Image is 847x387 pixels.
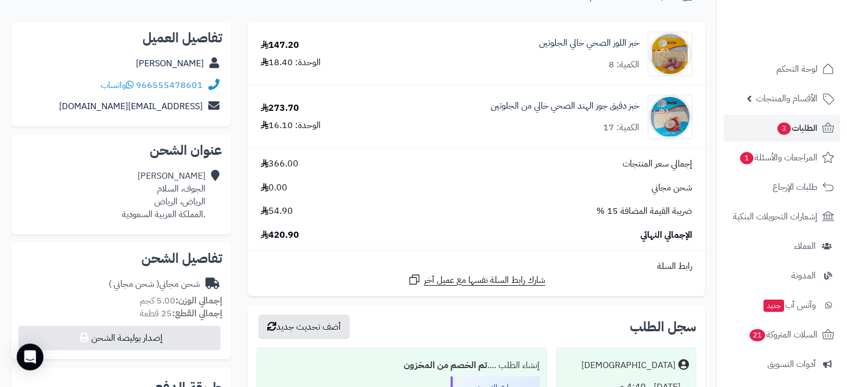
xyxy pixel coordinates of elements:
a: المدونة [723,262,840,289]
div: 273.70 [261,102,299,115]
strong: إجمالي الوزن: [175,294,222,307]
strong: إجمالي القطع: [172,307,222,320]
small: 25 قطعة [140,307,222,320]
div: الكمية: 17 [603,121,639,134]
span: 366.00 [261,158,298,170]
div: Open Intercom Messenger [17,344,43,370]
span: وآتس آب [762,297,816,313]
img: logo-2.png [771,26,836,49]
h2: عنوان الشحن [20,144,222,157]
div: رابط السلة [252,260,701,273]
a: شارك رابط السلة نفسها مع عميل آخر [408,273,545,287]
span: 0.00 [261,182,287,194]
a: 966555478601 [136,79,203,92]
span: إشعارات التحويلات البنكية [733,209,817,224]
a: السلات المتروكة21 [723,321,840,348]
small: 5.00 كجم [140,294,222,307]
a: [EMAIL_ADDRESS][DOMAIN_NAME] [59,100,203,113]
span: 3 [777,123,791,135]
span: طلبات الإرجاع [772,179,817,195]
img: 1729323038-WhatsApp%20Image%202024-10-19%20at%2010.29.22%20AM-90x90.jpeg [648,32,692,76]
div: الوحدة: 18.40 [261,56,321,69]
span: إجمالي سعر المنتجات [623,158,692,170]
span: الطلبات [776,120,817,136]
span: العملاء [794,238,816,254]
span: الإجمالي النهائي [640,229,692,242]
span: السلات المتروكة [748,327,817,342]
a: أدوات التسويق [723,351,840,378]
span: ( شحن مجاني ) [109,277,159,291]
span: الأقسام والمنتجات [756,91,817,106]
div: شحن مجاني [109,278,200,291]
span: شحن مجاني [652,182,692,194]
span: شارك رابط السلة نفسها مع عميل آخر [424,274,545,287]
a: المراجعات والأسئلة1 [723,144,840,171]
a: [PERSON_NAME] [136,57,204,70]
div: إنشاء الطلب .... [264,355,540,376]
span: 1 [740,152,754,165]
a: خبز اللوز الصحي خالي الجلوتين [539,37,639,50]
div: [DEMOGRAPHIC_DATA] [581,359,675,372]
div: [PERSON_NAME] الجوف، السلام الرياض، الرياض .المملكة العربية السعودية [122,170,205,221]
a: العملاء [723,233,840,259]
a: واتساب [101,79,134,92]
div: الوحدة: 16.10 [261,119,321,132]
b: تم الخصم من المخزون [404,359,487,372]
h2: تفاصيل العميل [20,31,222,45]
span: المراجعات والأسئلة [739,150,817,165]
img: 1729323089-WhatsApp%20Image%202024-10-19%20at%2010.29.22%20AM%20(1)-90x90.jpeg [648,95,692,139]
span: لوحة التحكم [776,61,817,77]
span: أدوات التسويق [767,356,816,372]
span: المدونة [791,268,816,283]
h3: سجل الطلب [630,320,696,334]
span: 420.90 [261,229,299,242]
span: 21 [750,329,766,342]
a: وآتس آبجديد [723,292,840,319]
div: 147.20 [261,39,299,52]
a: إشعارات التحويلات البنكية [723,203,840,230]
a: خبز دقيق جوز الهند الصحي خالي من الجلوتين [491,100,639,112]
button: إصدار بوليصة الشحن [18,326,221,350]
h2: تفاصيل الشحن [20,252,222,265]
span: جديد [763,300,784,312]
button: أضف تحديث جديد [258,315,350,339]
a: طلبات الإرجاع [723,174,840,200]
div: الكمية: 8 [609,58,639,71]
span: 54.90 [261,205,293,218]
span: ضريبة القيمة المضافة 15 % [596,205,692,218]
a: الطلبات3 [723,115,840,141]
a: لوحة التحكم [723,56,840,82]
